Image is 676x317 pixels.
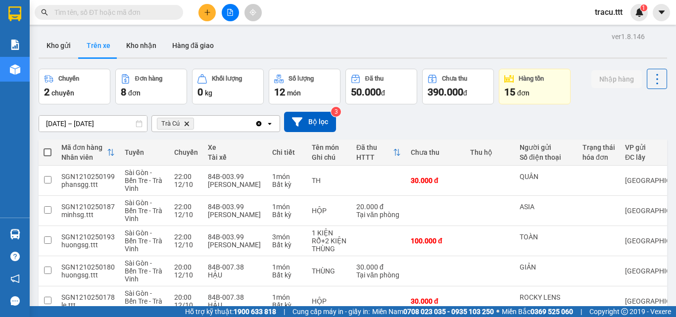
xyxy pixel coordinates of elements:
[208,293,262,301] div: 84B-007.38
[208,153,262,161] div: Tài xế
[422,69,494,104] button: Chưa thu390.000đ
[312,153,346,161] div: Ghi chú
[272,233,302,241] div: 3 món
[312,267,346,275] div: THÙNG
[272,181,302,188] div: Bất kỳ
[234,308,276,316] strong: 1900 633 818
[403,308,494,316] strong: 0708 023 035 - 0935 103 250
[184,121,190,127] svg: Delete
[612,31,645,42] div: ver 1.8.146
[174,173,198,181] div: 22:00
[197,86,203,98] span: 0
[54,7,171,18] input: Tìm tên, số ĐT hoặc mã đơn
[365,75,384,82] div: Đã thu
[61,293,115,301] div: SGN1210250178
[174,293,198,301] div: 20:00
[174,203,198,211] div: 22:00
[61,241,115,249] div: huongsg.ttt
[10,229,20,239] img: warehouse-icon
[61,271,115,279] div: huongsg.ttt
[204,9,211,16] span: plus
[657,8,666,17] span: caret-down
[372,306,494,317] span: Miền Nam
[411,297,460,305] div: 30.000 đ
[208,181,262,188] div: [PERSON_NAME]
[222,4,239,21] button: file-add
[582,153,615,161] div: hóa đơn
[519,75,544,82] div: Hàng tồn
[51,89,74,97] span: chuyến
[174,148,198,156] div: Chuyến
[249,9,256,16] span: aim
[161,120,180,128] span: Trà Cú
[356,203,401,211] div: 20.000 đ
[356,271,401,279] div: Tại văn phòng
[128,89,141,97] span: đơn
[520,293,573,301] div: ROCKY LENS
[61,153,107,161] div: Nhân viên
[244,4,262,21] button: aim
[640,4,647,11] sup: 1
[411,237,460,245] div: 100.000 đ
[208,241,262,249] div: [PERSON_NAME]
[351,86,381,98] span: 50.000
[198,4,216,21] button: plus
[61,211,115,219] div: minhsg.ttt
[39,116,147,132] input: Select a date range.
[208,301,262,309] div: HẬU
[312,207,346,215] div: HỘP
[174,301,198,309] div: 12/10
[351,139,406,166] th: Toggle SortBy
[272,173,302,181] div: 1 món
[192,69,264,104] button: Khối lượng0kg
[135,75,162,82] div: Đơn hàng
[635,8,644,17] img: icon-new-feature
[10,64,20,75] img: warehouse-icon
[164,34,222,57] button: Hàng đã giao
[115,69,187,104] button: Đơn hàng8đơn
[61,203,115,211] div: SGN1210250187
[411,177,460,184] div: 30.000 đ
[61,143,107,151] div: Mã đơn hàng
[61,173,115,181] div: SGN1210250199
[356,211,401,219] div: Tại văn phòng
[272,301,302,309] div: Bất kỳ
[272,203,302,211] div: 1 món
[208,263,262,271] div: 84B-007.38
[208,173,262,181] div: 84B-003.99
[61,181,115,188] div: phansgg.ttt
[312,143,346,151] div: Tên món
[125,148,164,156] div: Tuyến
[292,306,370,317] span: Cung cấp máy in - giấy in:
[502,306,573,317] span: Miền Bắc
[174,211,198,219] div: 12/10
[10,40,20,50] img: solution-icon
[272,293,302,301] div: 1 món
[272,241,302,249] div: Bất kỳ
[125,289,162,313] span: Sài Gòn - Bến Tre - Trà Vinh
[61,263,115,271] div: SGN1210250180
[208,203,262,211] div: 84B-003.99
[496,310,499,314] span: ⚪️
[331,107,341,117] sup: 3
[312,229,346,253] div: 1 KIỆN RỔ+2 KIỆN THÙNG
[208,271,262,279] div: HẬU
[39,34,79,57] button: Kho gửi
[39,69,110,104] button: Chuyến2chuyến
[125,259,162,283] span: Sài Gòn - Bến Tre - Trà Vinh
[504,86,515,98] span: 15
[272,211,302,219] div: Bất kỳ
[428,86,463,98] span: 390.000
[10,296,20,306] span: message
[61,301,115,309] div: le.ttt
[125,199,162,223] span: Sài Gòn - Bến Tre - Trà Vinh
[174,233,198,241] div: 22:00
[174,241,198,249] div: 12/10
[442,75,467,82] div: Chưa thu
[174,263,198,271] div: 20:00
[208,143,262,151] div: Xe
[312,297,346,305] div: HỘP
[157,118,194,130] span: Trà Cú, close by backspace
[118,34,164,57] button: Kho nhận
[356,263,401,271] div: 30.000 đ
